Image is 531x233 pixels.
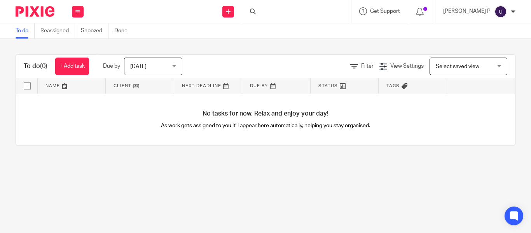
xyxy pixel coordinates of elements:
[103,62,120,70] p: Due by
[386,84,400,88] span: Tags
[24,62,47,70] h1: To do
[81,23,108,39] a: Snoozed
[494,5,507,18] img: svg%3E
[443,7,491,15] p: [PERSON_NAME] P
[55,58,89,75] a: + Add task
[16,23,35,39] a: To do
[390,63,424,69] span: View Settings
[141,122,390,130] p: As work gets assigned to you it'll appear here automatically, helping you stay organised.
[16,110,515,118] h4: No tasks for now. Relax and enjoy your day!
[40,23,75,39] a: Reassigned
[361,63,374,69] span: Filter
[16,6,54,17] img: Pixie
[130,64,147,69] span: [DATE]
[114,23,133,39] a: Done
[436,64,479,69] span: Select saved view
[40,63,47,69] span: (0)
[370,9,400,14] span: Get Support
